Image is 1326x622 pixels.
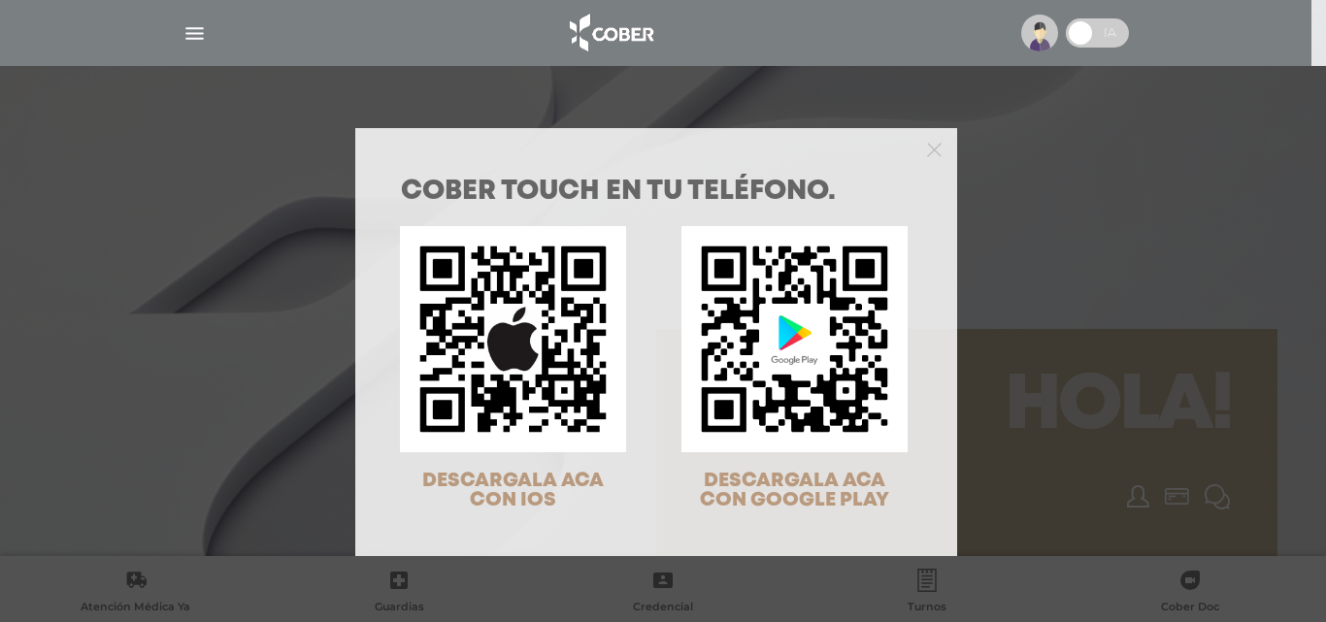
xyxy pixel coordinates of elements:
button: Close [927,140,942,157]
span: DESCARGALA ACA CON IOS [422,472,604,509]
img: qr-code [681,226,908,452]
img: qr-code [400,226,626,452]
span: DESCARGALA ACA CON GOOGLE PLAY [700,472,889,509]
h1: COBER TOUCH en tu teléfono. [401,179,912,206]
